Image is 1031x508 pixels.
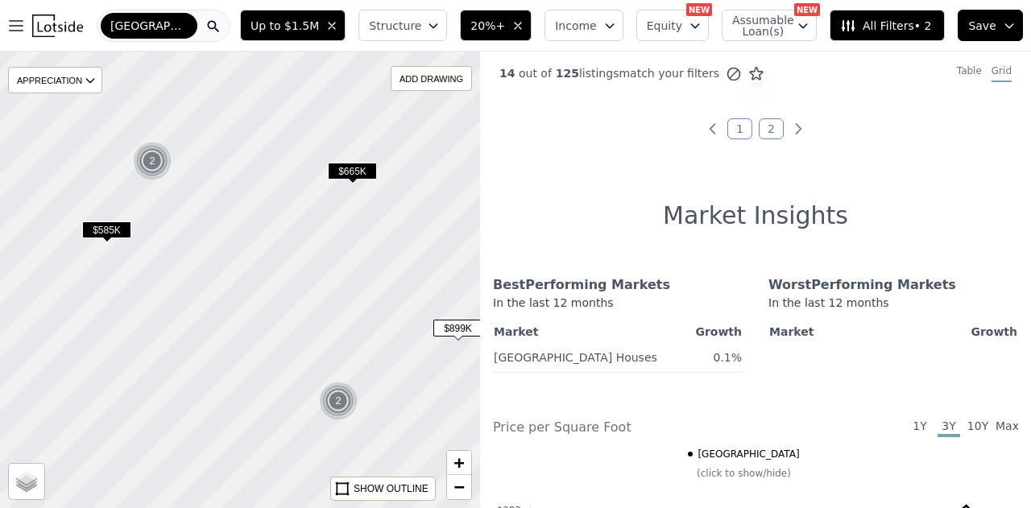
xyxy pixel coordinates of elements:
a: Zoom in [447,451,471,475]
div: Worst Performing Markets [768,275,1018,295]
a: Page 1 [727,118,752,139]
button: 20%+ [460,10,532,41]
span: [GEOGRAPHIC_DATA] [698,448,799,461]
a: Layers [9,464,44,499]
a: Previous page [705,121,721,137]
span: match your filters [619,65,719,81]
div: APPRECIATION [8,67,102,93]
div: Price per Square Foot [493,418,756,437]
th: Market [493,320,686,343]
div: Table [957,64,982,82]
div: $585K [82,221,131,245]
div: (click to show/hide) [482,467,1006,480]
span: All Filters • 2 [840,18,931,34]
span: [GEOGRAPHIC_DATA] [110,18,188,34]
button: Income [544,10,623,41]
div: NEW [686,3,712,16]
span: − [454,477,465,497]
span: $899K [433,320,482,337]
span: Assumable Loan(s) [732,14,784,37]
div: out of listings [480,65,764,82]
button: Structure [358,10,447,41]
th: Growth [891,320,1018,343]
span: $585K [82,221,131,238]
a: Next page [790,121,806,137]
th: Growth [686,320,743,343]
button: All Filters• 2 [830,10,945,41]
th: Market [768,320,891,343]
button: Save [958,10,1022,41]
div: In the last 12 months [493,295,743,320]
span: 0.1% [713,351,742,364]
span: 125 [552,67,579,80]
div: In the last 12 months [768,295,1018,320]
span: 14 [499,67,515,80]
div: 2 [319,382,358,420]
div: SHOW OUTLINE [354,481,429,496]
button: Up to $1.5M [240,10,346,41]
button: Assumable Loan(s) [722,10,817,41]
div: ADD DRAWING [391,67,471,90]
span: 10Y [967,418,989,437]
span: Max [996,418,1018,437]
span: $665K [328,163,377,180]
button: Equity [636,10,709,41]
span: Structure [369,18,420,34]
img: g1.png [319,382,358,420]
img: g1.png [133,142,172,180]
div: 2 [133,142,172,180]
span: 20%+ [470,18,505,34]
h1: Market Insights [663,201,848,230]
span: Income [555,18,597,34]
span: 3Y [938,418,960,437]
div: $665K [328,163,377,186]
span: + [454,452,465,473]
a: Zoom out [447,475,471,499]
div: Grid [992,64,1012,82]
a: Page 2 [759,118,784,139]
div: Best Performing Markets [493,275,743,295]
span: Save [968,18,996,34]
div: NEW [794,3,820,16]
span: Up to $1.5M [251,18,319,34]
span: 1Y [909,418,931,437]
span: Equity [647,18,682,34]
img: Lotside [32,14,83,37]
ul: Pagination [480,121,1031,137]
div: $899K [433,320,482,343]
a: [GEOGRAPHIC_DATA] Houses [494,345,657,366]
